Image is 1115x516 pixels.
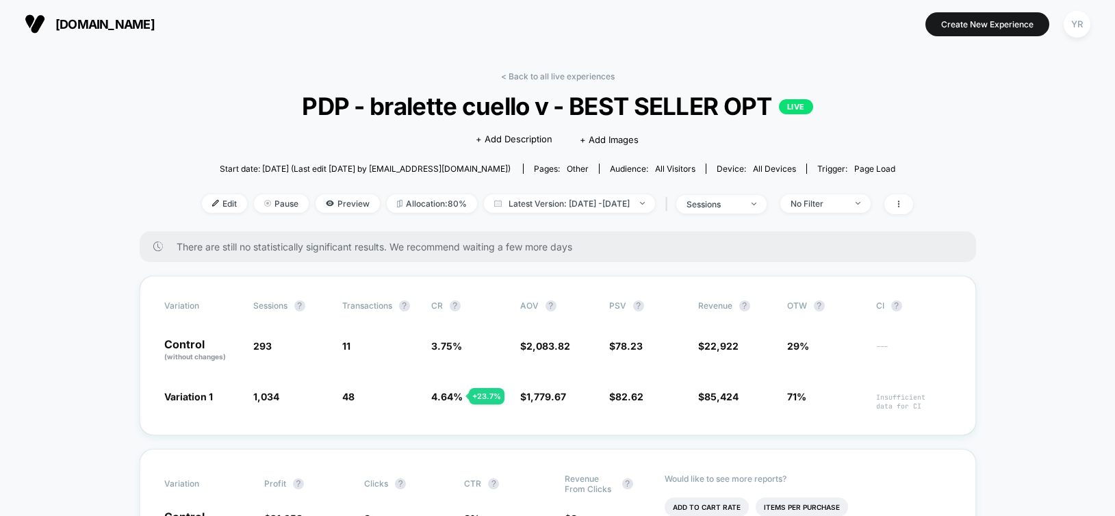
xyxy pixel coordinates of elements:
p: Would like to see more reports? [665,474,951,484]
span: 48 [342,391,355,402]
span: Clicks [364,478,388,489]
span: Preview [316,194,380,213]
img: end [640,202,645,205]
button: ? [293,478,304,489]
span: OTW [787,300,862,311]
span: Revenue [698,300,732,311]
span: Variation [164,300,240,311]
span: Revenue From Clicks [565,474,615,494]
span: Allocation: 80% [387,194,477,213]
span: 1,779.67 [526,391,566,402]
span: Variation [164,474,240,494]
button: Create New Experience [925,12,1049,36]
button: ? [488,478,499,489]
button: ? [294,300,305,311]
span: 78.23 [615,340,643,352]
div: Pages: [534,164,589,174]
span: Variation 1 [164,391,213,402]
span: $ [520,340,570,352]
span: 1,034 [253,391,279,402]
div: sessions [687,199,741,209]
span: [DOMAIN_NAME] [55,17,155,31]
span: --- [876,342,951,362]
img: end [752,203,756,205]
span: 82.62 [615,391,643,402]
span: $ [520,391,566,402]
span: $ [609,391,643,402]
span: CI [876,300,951,311]
span: other [567,164,589,174]
span: CTR [464,478,481,489]
span: Transactions [342,300,392,311]
span: 29% [787,340,809,352]
span: AOV [520,300,539,311]
span: Start date: [DATE] (Last edit [DATE] by [EMAIL_ADDRESS][DOMAIN_NAME]) [220,164,511,174]
span: + Add Description [476,133,552,146]
span: Sessions [253,300,287,311]
button: ? [891,300,902,311]
div: Trigger: [817,164,895,174]
span: There are still no statistically significant results. We recommend waiting a few more days [177,241,949,253]
span: PDP - bralette cuello v - BEST SELLER OPT [238,92,877,120]
button: ? [633,300,644,311]
img: calendar [494,200,502,207]
span: Profit [264,478,286,489]
img: end [856,202,860,205]
span: 3.75 % [431,340,462,352]
span: 85,424 [704,391,739,402]
span: all devices [753,164,796,174]
img: Visually logo [25,14,45,34]
span: Insufficient data for CI [876,393,951,411]
img: rebalance [397,200,402,207]
span: + Add Images [580,134,639,145]
button: [DOMAIN_NAME] [21,13,159,35]
button: ? [622,478,633,489]
p: LIVE [779,99,813,114]
span: 22,922 [704,340,739,352]
div: + 23.7 % [469,388,504,404]
span: Edit [202,194,247,213]
div: No Filter [791,198,845,209]
button: ? [395,478,406,489]
span: | [662,194,676,214]
span: $ [609,340,643,352]
a: < Back to all live experiences [501,71,615,81]
span: 293 [253,340,272,352]
span: PSV [609,300,626,311]
span: CR [431,300,443,311]
div: Audience: [610,164,695,174]
span: $ [698,391,739,402]
span: 4.64 % [431,391,463,402]
span: All Visitors [655,164,695,174]
span: Device: [706,164,806,174]
span: 71% [787,391,806,402]
button: ? [399,300,410,311]
button: ? [739,300,750,311]
button: YR [1060,10,1094,38]
span: 2,083.82 [526,340,570,352]
span: Pause [254,194,309,213]
p: Control [164,339,240,362]
img: end [264,200,271,207]
div: YR [1064,11,1090,38]
span: (without changes) [164,352,226,361]
span: Page Load [854,164,895,174]
span: Latest Version: [DATE] - [DATE] [484,194,655,213]
span: 11 [342,340,350,352]
button: ? [814,300,825,311]
button: ? [546,300,556,311]
span: $ [698,340,739,352]
img: edit [212,200,219,207]
button: ? [450,300,461,311]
